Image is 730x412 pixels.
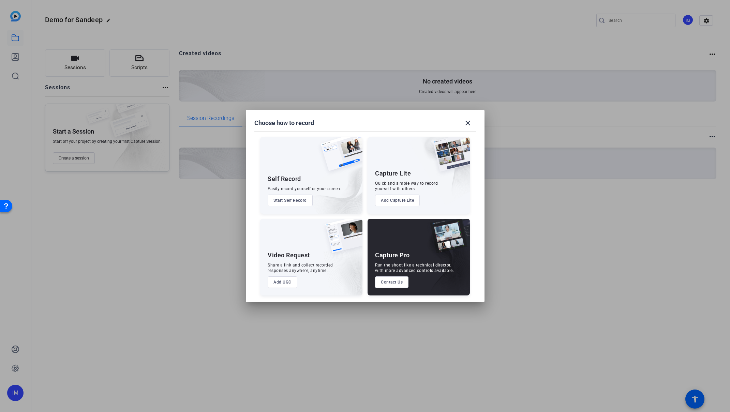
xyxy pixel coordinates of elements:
[375,251,410,259] div: Capture Pro
[464,119,472,127] mat-icon: close
[375,195,420,206] button: Add Capture Lite
[268,186,341,192] div: Easily record yourself or your screen.
[320,219,362,260] img: ugc-content.png
[268,276,297,288] button: Add UGC
[303,152,362,214] img: embarkstudio-self-record.png
[323,240,362,295] img: embarkstudio-ugc-content.png
[254,119,314,127] h1: Choose how to record
[419,227,470,295] img: embarkstudio-capture-pro.png
[268,175,301,183] div: Self Record
[375,169,411,178] div: Capture Lite
[425,219,470,260] img: capture-pro.png
[268,251,310,259] div: Video Request
[409,137,470,205] img: embarkstudio-capture-lite.png
[268,195,313,206] button: Start Self Record
[375,181,438,192] div: Quick and simple way to record yourself with others.
[375,276,408,288] button: Contact Us
[375,262,454,273] div: Run the shoot like a technical director, with more advanced controls available.
[268,262,333,273] div: Share a link and collect recorded responses anywhere, anytime.
[315,137,362,178] img: self-record.png
[428,137,470,179] img: capture-lite.png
